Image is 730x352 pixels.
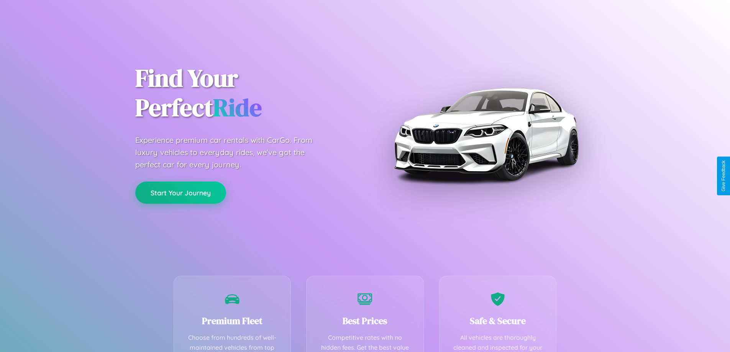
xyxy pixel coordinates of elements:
img: Premium BMW car rental vehicle [390,38,582,230]
h3: Best Prices [318,314,412,327]
h1: Find Your Perfect [135,64,354,123]
span: Ride [213,91,262,124]
h3: Premium Fleet [185,314,279,327]
p: Experience premium car rentals with CarGo. From luxury vehicles to everyday rides, we've got the ... [135,134,327,171]
h3: Safe & Secure [451,314,545,327]
button: Start Your Journey [135,182,226,204]
div: Give Feedback [721,160,726,192]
